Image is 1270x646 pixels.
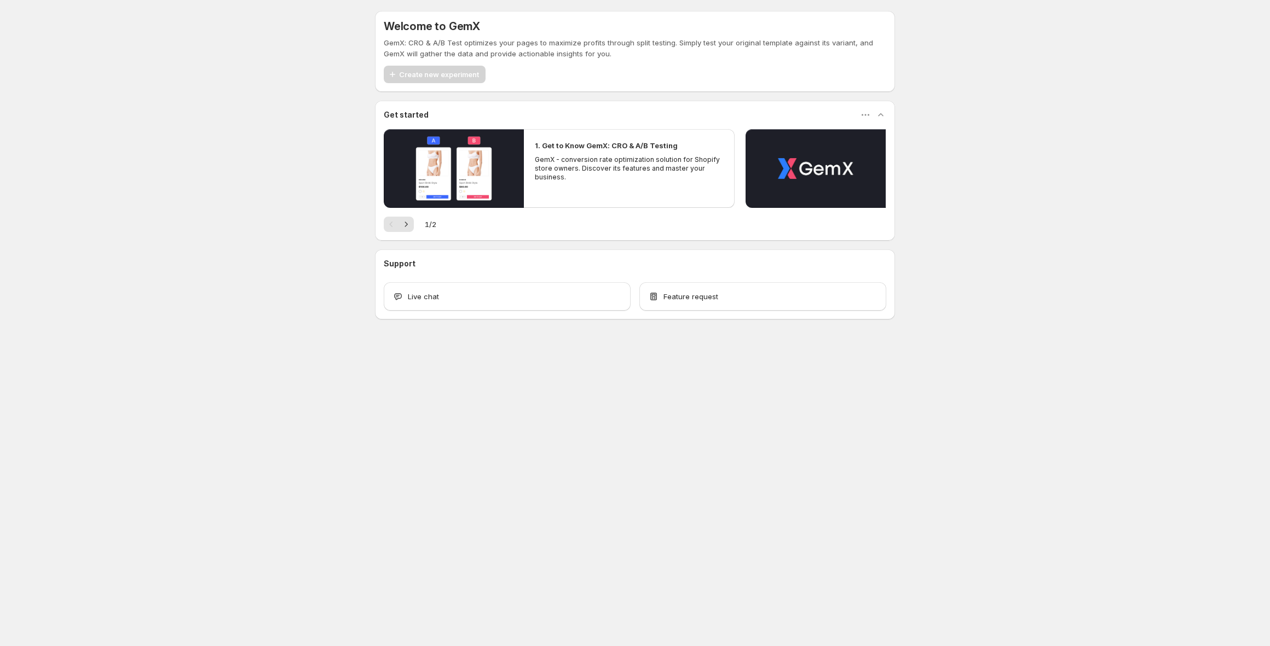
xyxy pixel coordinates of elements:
h3: Get started [384,109,429,120]
h2: 1. Get to Know GemX: CRO & A/B Testing [535,140,678,151]
span: 1 / 2 [425,219,436,230]
button: Play video [746,129,886,208]
span: Live chat [408,291,439,302]
h3: Support [384,258,415,269]
button: Play video [384,129,524,208]
nav: Pagination [384,217,414,232]
h5: Welcome to GemX [384,20,480,33]
p: GemX: CRO & A/B Test optimizes your pages to maximize profits through split testing. Simply test ... [384,37,886,59]
p: GemX - conversion rate optimization solution for Shopify store owners. Discover its features and ... [535,155,723,182]
span: Feature request [663,291,718,302]
button: Next [399,217,414,232]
